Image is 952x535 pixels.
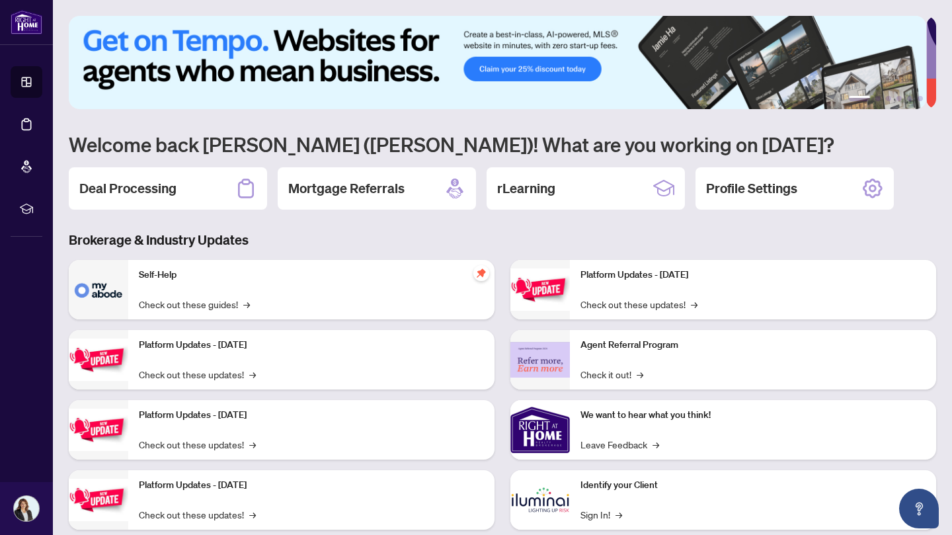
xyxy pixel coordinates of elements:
p: Identify your Client [580,478,926,493]
a: Leave Feedback→ [580,437,659,452]
img: Agent Referral Program [510,342,570,378]
a: Check out these guides!→ [139,297,250,311]
span: → [637,367,643,382]
p: Platform Updates - [DATE] [139,338,484,352]
a: Check out these updates!→ [139,367,256,382]
img: Platform Updates - July 8, 2025 [69,479,128,520]
span: → [243,297,250,311]
img: Platform Updates - July 21, 2025 [69,409,128,450]
a: Check out these updates!→ [139,507,256,522]
img: Self-Help [69,260,128,319]
p: Platform Updates - [DATE] [139,408,484,423]
h3: Brokerage & Industry Updates [69,231,936,249]
span: pushpin [473,265,489,281]
p: Agent Referral Program [580,338,926,352]
img: We want to hear what you think! [510,400,570,460]
a: Check it out!→ [580,367,643,382]
span: → [653,437,659,452]
h1: Welcome back [PERSON_NAME] ([PERSON_NAME])! What are you working on [DATE]? [69,132,936,157]
a: Sign In!→ [580,507,622,522]
a: Check out these updates!→ [580,297,697,311]
button: 1 [849,96,870,101]
h2: Profile Settings [706,179,797,198]
p: Self-Help [139,268,484,282]
img: Platform Updates - September 16, 2025 [69,339,128,380]
button: 6 [918,96,923,101]
span: → [249,367,256,382]
img: logo [11,10,42,34]
img: Profile Icon [14,496,39,521]
p: We want to hear what you think! [580,408,926,423]
a: Check out these updates!→ [139,437,256,452]
h2: Mortgage Referrals [288,179,405,198]
img: Slide 0 [69,16,926,109]
span: → [691,297,697,311]
button: Open asap [899,489,939,528]
span: → [249,507,256,522]
button: 2 [875,96,881,101]
img: Identify your Client [510,470,570,530]
span: → [249,437,256,452]
p: Platform Updates - [DATE] [580,268,926,282]
h2: Deal Processing [79,179,177,198]
button: 4 [896,96,902,101]
button: 3 [886,96,891,101]
p: Platform Updates - [DATE] [139,478,484,493]
h2: rLearning [497,179,555,198]
span: → [615,507,622,522]
img: Platform Updates - June 23, 2025 [510,268,570,310]
button: 5 [907,96,912,101]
